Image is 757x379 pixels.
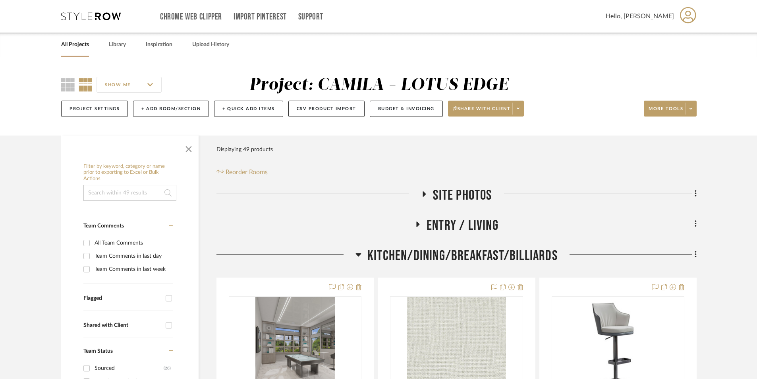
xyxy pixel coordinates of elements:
span: ENTRY / LIVING [427,217,498,234]
span: KITCHEN/DINING/BREAKFAST/BILLIARDS [367,247,558,264]
button: More tools [644,101,697,117]
span: Team Status [83,348,113,354]
span: Team Comments [83,223,124,229]
button: Project Settings [61,101,128,117]
span: More tools [649,106,683,118]
div: Flagged [83,295,162,302]
div: Team Comments in last day [95,250,171,262]
button: + Add Room/Section [133,101,209,117]
div: Project: CAMILA - LOTUS EDGE [249,77,508,93]
button: CSV Product Import [288,101,365,117]
a: Chrome Web Clipper [160,14,222,20]
div: (28) [164,362,171,375]
div: Team Comments in last week [95,263,171,276]
a: Inspiration [146,39,172,50]
div: Shared with Client [83,322,162,329]
span: SITE PHOTOS [433,187,492,204]
span: Hello, [PERSON_NAME] [606,12,674,21]
a: Support [298,14,323,20]
span: Share with client [453,106,511,118]
input: Search within 49 results [83,185,176,201]
button: Budget & Invoicing [370,101,443,117]
h6: Filter by keyword, category or name prior to exporting to Excel or Bulk Actions [83,163,176,182]
div: Sourced [95,362,164,375]
button: + Quick Add Items [214,101,283,117]
div: Displaying 49 products [216,142,273,157]
a: Import Pinterest [234,14,287,20]
button: Share with client [448,101,524,117]
div: All Team Comments [95,237,171,249]
button: Close [181,140,197,155]
a: All Projects [61,39,89,50]
button: Reorder Rooms [216,167,268,177]
a: Upload History [192,39,229,50]
a: Library [109,39,126,50]
span: Reorder Rooms [226,167,268,177]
